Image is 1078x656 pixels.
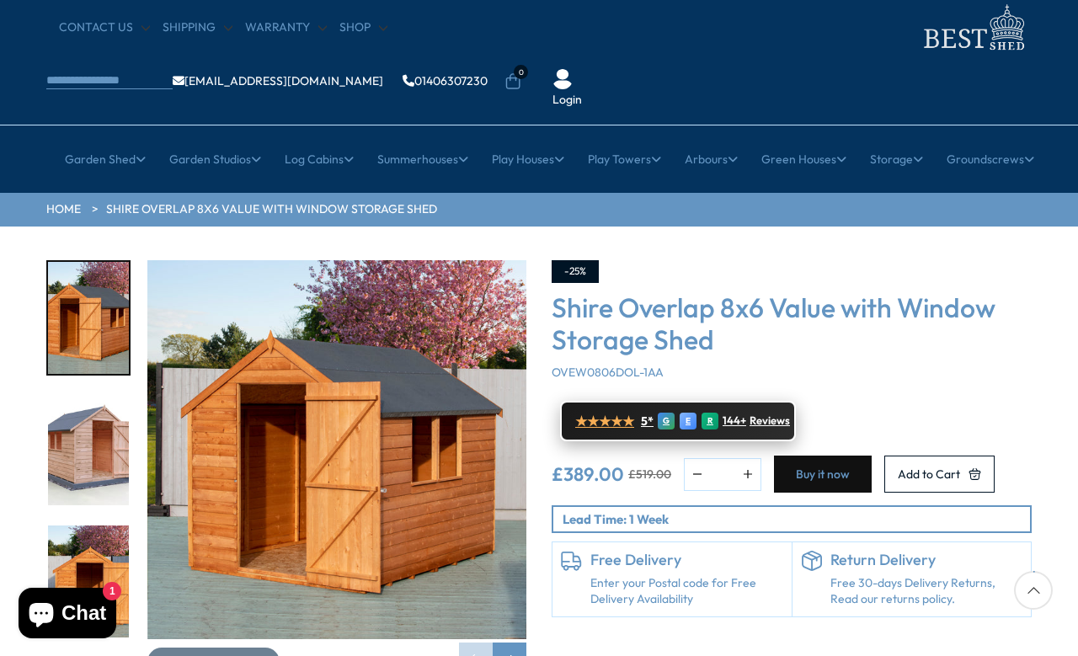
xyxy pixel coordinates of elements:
a: Garden Studios [169,138,261,180]
inbox-online-store-chat: Shopify online store chat [13,588,121,643]
div: 3 / 12 [46,524,131,639]
a: Enter your Postal code for Free Delivery Availability [590,575,783,608]
button: Add to Cart [884,456,995,493]
img: Overlap8x6SDValuewithWindow5060490134437OVW0806DOL-1AA6_200x200.jpg [48,262,129,374]
span: Reviews [750,414,790,428]
a: Arbours [685,138,738,180]
div: 1 / 12 [46,260,131,376]
a: Groundscrews [947,138,1034,180]
span: Add to Cart [898,468,960,480]
a: 0 [504,73,521,90]
a: HOME [46,201,81,218]
a: Storage [870,138,923,180]
a: Play Houses [492,138,564,180]
div: E [680,413,696,429]
h3: Shire Overlap 8x6 Value with Window Storage Shed [552,291,1032,356]
img: User Icon [552,69,573,89]
img: Overlap8x6SDValuewithWindow5060490134437OVW0806DOL-1AA5_200x200.jpg [48,525,129,637]
p: Free 30-days Delivery Returns, Read our returns policy. [830,575,1023,608]
a: Shop [339,19,387,36]
a: Shipping [163,19,232,36]
p: Lead Time: 1 Week [563,510,1030,528]
div: 2 / 12 [46,392,131,508]
a: Play Towers [588,138,661,180]
a: 01406307230 [403,75,488,87]
button: Buy it now [774,456,872,493]
a: Log Cabins [285,138,354,180]
a: Login [552,92,582,109]
ins: £389.00 [552,465,624,483]
h6: Free Delivery [590,551,783,569]
div: -25% [552,260,599,283]
a: Shire Overlap 8x6 Value with Window Storage Shed [106,201,437,218]
a: [EMAIL_ADDRESS][DOMAIN_NAME] [173,75,383,87]
div: G [658,413,675,429]
span: OVEW0806DOL-1AA [552,365,664,380]
a: Garden Shed [65,138,146,180]
a: Summerhouses [377,138,468,180]
h6: Return Delivery [830,551,1023,569]
a: ★★★★★ 5* G E R 144+ Reviews [560,401,796,441]
a: Green Houses [761,138,846,180]
img: Overlap8x6SDValueWITHWINDOW_THUMB_6e051e9e-2b44-4ae2-8e9c-643aaf2f8f21_200x200.jpg [48,394,129,506]
img: Shire Overlap 8x6 Value with Window Storage Shed [147,260,526,639]
span: 144+ [723,414,746,428]
div: R [702,413,718,429]
a: Warranty [245,19,327,36]
span: 0 [514,65,528,79]
del: £519.00 [628,468,671,480]
a: CONTACT US [59,19,150,36]
span: ★★★★★ [575,413,634,429]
